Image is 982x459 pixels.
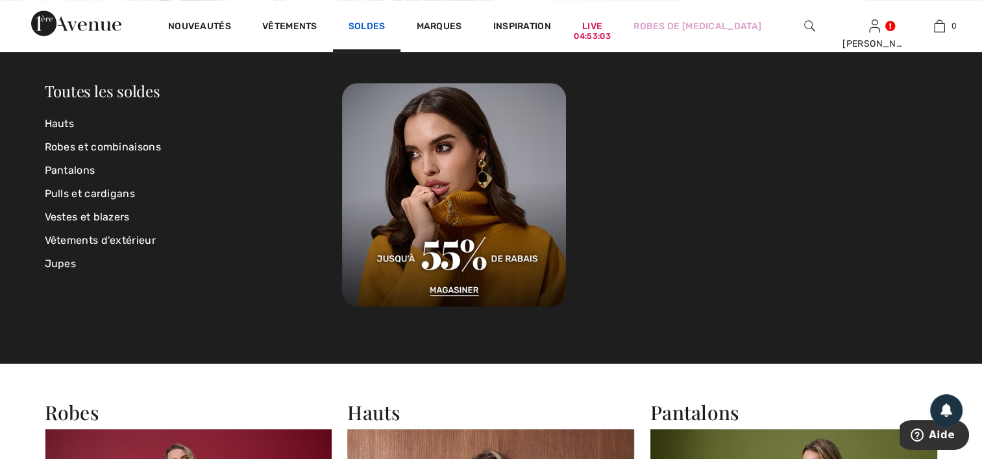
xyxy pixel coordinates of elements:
h2: Robes [45,401,332,424]
a: Jupes [45,252,343,276]
a: Vêtements d'extérieur [45,229,343,252]
a: Vestes et blazers [45,206,343,229]
img: 250825113031_917c78d4faa68.jpg [342,83,566,307]
h2: Pantalons [650,401,938,424]
a: 0 [907,18,971,34]
a: Hauts [45,112,343,135]
a: Toutes les soldes [45,80,160,101]
a: Live04:53:03 [582,19,602,33]
a: Marques [416,21,461,34]
a: Vêtements [262,21,317,34]
img: 1ère Avenue [31,10,121,36]
a: Robes et combinaisons [45,135,343,159]
a: Nouveautés [168,21,231,34]
img: Mes infos [869,18,880,34]
div: 04:53:03 [574,30,610,43]
h2: Hauts [347,401,635,424]
a: Pantalons [45,159,343,182]
img: Mon panier [934,18,945,34]
iframe: Ouvre un widget dans lequel vous pouvez trouver plus d’informations [900,420,969,453]
a: Pulls et cardigans [45,182,343,206]
span: 0 [951,20,957,32]
span: Inspiration [493,21,551,34]
div: [PERSON_NAME] [842,37,906,51]
a: Soldes [349,21,386,34]
a: Robes de [MEDICAL_DATA] [633,19,761,33]
a: Se connecter [869,19,880,32]
img: recherche [804,18,815,34]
